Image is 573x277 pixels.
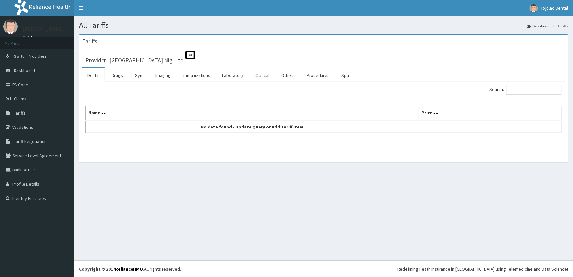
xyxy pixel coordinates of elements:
a: Imaging [150,68,176,82]
a: Optical [250,68,274,82]
footer: All rights reserved. [74,261,573,277]
li: Tariffs [552,23,568,29]
a: Gym [130,68,149,82]
span: St [185,51,195,59]
th: Price [419,106,562,121]
img: User Image [3,19,18,34]
strong: Copyright © 2017 . [79,266,144,272]
div: Redefining Heath Insurance in [GEOGRAPHIC_DATA] using Telemedicine and Data Science! [398,266,568,272]
a: Drugs [106,68,128,82]
a: RelianceHMO [115,266,143,272]
h1: All Tariffs [79,21,568,29]
a: Spa [336,68,354,82]
label: Search: [490,85,562,95]
a: Procedures [301,68,335,82]
a: Dental [82,68,105,82]
span: Switch Providers [14,53,47,59]
span: Claims [14,96,26,102]
h3: Tariffs [82,38,97,44]
a: Online [23,35,38,40]
input: Search: [506,85,562,95]
span: Dashboard [14,67,35,73]
a: Dashboard [527,23,551,29]
span: Tariff Negotiation [14,138,47,144]
span: Tariffs [14,110,25,116]
p: [PERSON_NAME] [23,26,65,32]
th: Name [86,106,419,121]
h3: Provider - [GEOGRAPHIC_DATA] Nig. Ltd [85,57,183,63]
a: Laboratory [217,68,249,82]
span: R-jolad Dental [542,5,568,11]
td: No data found - Update Query or Add Tariff Item [86,121,419,133]
a: Immunizations [177,68,215,82]
img: User Image [530,4,538,12]
a: Others [276,68,300,82]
